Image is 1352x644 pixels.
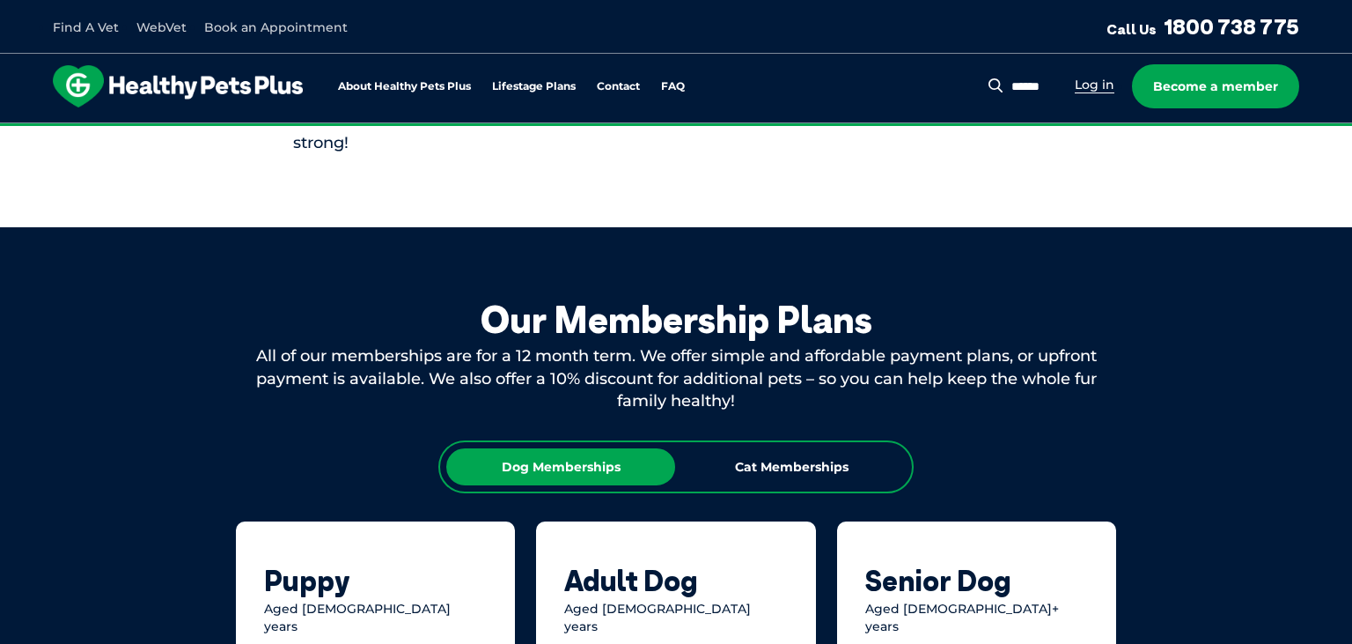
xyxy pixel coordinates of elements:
[53,19,119,35] a: Find A Vet
[865,564,1088,597] div: Senior Dog
[348,123,1005,139] span: Proactive, preventative wellness program designed to keep your pet healthier and happier for longer
[236,298,1116,342] div: Our Membership Plans
[865,601,1088,635] div: Aged [DEMOGRAPHIC_DATA]+ years
[446,448,675,485] div: Dog Memberships
[136,19,187,35] a: WebVet
[564,564,787,597] div: Adult Dog
[661,81,685,93] a: FAQ
[1075,77,1114,93] a: Log in
[264,564,487,597] div: Puppy
[204,19,348,35] a: Book an Appointment
[985,77,1007,94] button: Search
[597,81,640,93] a: Contact
[1132,64,1299,108] a: Become a member
[264,601,487,635] div: Aged [DEMOGRAPHIC_DATA] years
[492,81,576,93] a: Lifestage Plans
[53,65,303,107] img: hpp-logo
[338,81,471,93] a: About Healthy Pets Plus
[236,345,1116,412] div: All of our memberships are for a 12 month term. We offer simple and affordable payment plans, or ...
[1106,13,1299,40] a: Call Us1800 738 775
[1106,20,1157,38] span: Call Us
[677,448,906,485] div: Cat Memberships
[564,601,787,635] div: Aged [DEMOGRAPHIC_DATA] years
